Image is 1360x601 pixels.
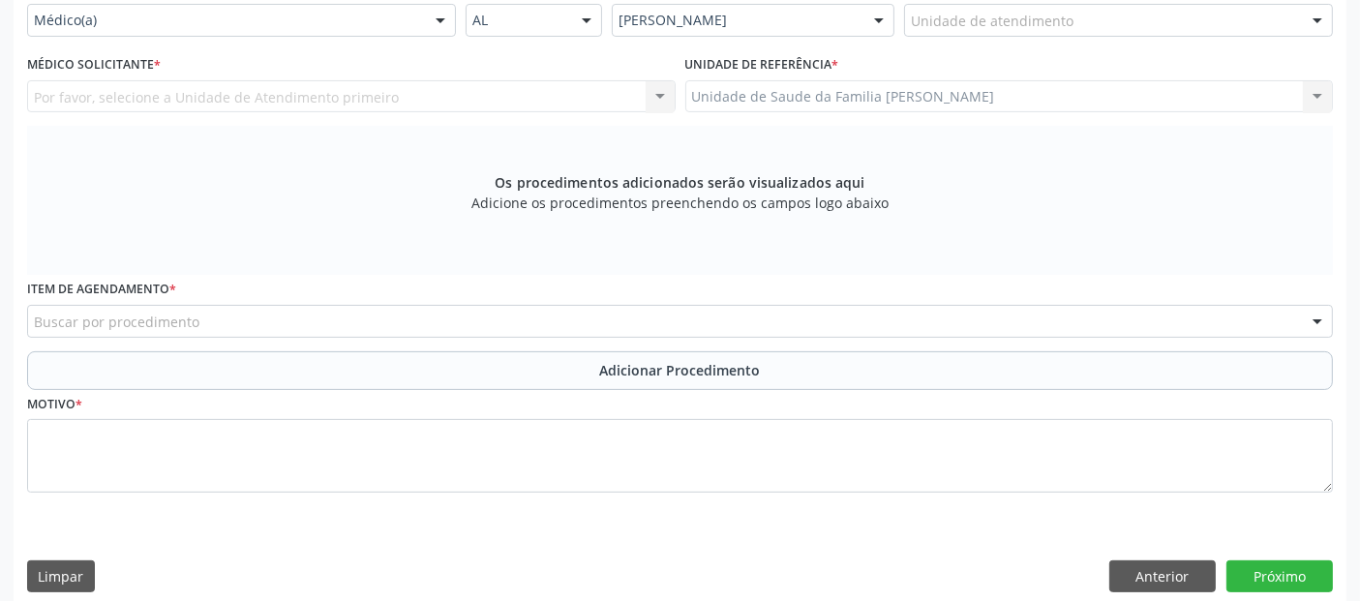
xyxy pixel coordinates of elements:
label: Motivo [27,390,82,420]
label: Item de agendamento [27,275,176,305]
button: Adicionar Procedimento [27,351,1333,390]
label: Médico Solicitante [27,50,161,80]
span: Unidade de atendimento [911,11,1073,31]
span: Médico(a) [34,11,416,30]
span: Os procedimentos adicionados serão visualizados aqui [495,172,864,193]
span: [PERSON_NAME] [619,11,855,30]
span: Adicionar Procedimento [600,360,761,380]
label: Unidade de referência [685,50,839,80]
span: Buscar por procedimento [34,312,199,332]
span: Adicione os procedimentos preenchendo os campos logo abaixo [471,193,889,213]
span: AL [472,11,562,30]
button: Anterior [1109,560,1216,593]
button: Próximo [1226,560,1333,593]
